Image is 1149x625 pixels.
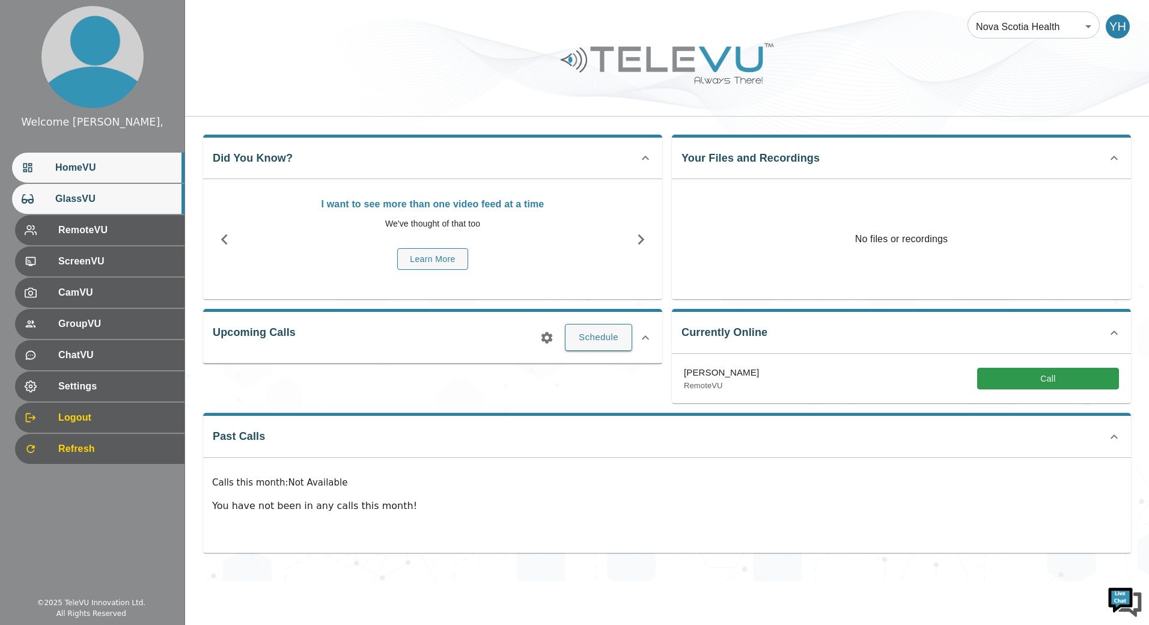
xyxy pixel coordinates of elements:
div: Nova Scotia Health [968,10,1100,43]
p: I want to see more than one video feed at a time [252,197,614,212]
span: Logout [58,410,175,425]
div: GroupVU [15,309,184,339]
p: [PERSON_NAME] [684,366,759,380]
p: RemoteVU [684,380,759,392]
div: ChatVU [15,340,184,370]
span: RemoteVU [58,223,175,237]
span: HomeVU [55,160,175,175]
span: ScreenVU [58,254,175,269]
button: Call [977,368,1119,390]
div: © 2025 TeleVU Innovation Ltd. [37,597,145,608]
div: YH [1106,14,1130,38]
span: ChatVU [58,348,175,362]
div: Logout [15,403,184,433]
div: RemoteVU [15,215,184,245]
div: Welcome [PERSON_NAME], [21,114,163,130]
img: Chat Widget [1107,583,1143,619]
img: profile.png [41,6,144,108]
div: Refresh [15,434,184,464]
img: Logo [559,38,775,88]
p: Calls this month : Not Available [212,476,1122,490]
div: CamVU [15,278,184,308]
div: Settings [15,371,184,401]
p: You have not been in any calls this month! [212,499,1122,513]
span: CamVU [58,285,175,300]
div: HomeVU [12,153,184,183]
div: GlassVU [12,184,184,214]
button: Schedule [565,324,632,350]
p: We've thought of that too [252,218,614,230]
p: No files or recordings [672,179,1131,299]
button: Learn More [397,248,468,270]
span: Settings [58,379,175,394]
span: Refresh [58,442,175,456]
div: ScreenVU [15,246,184,276]
div: All Rights Reserved [56,608,126,619]
span: GroupVU [58,317,175,331]
span: GlassVU [55,192,175,206]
